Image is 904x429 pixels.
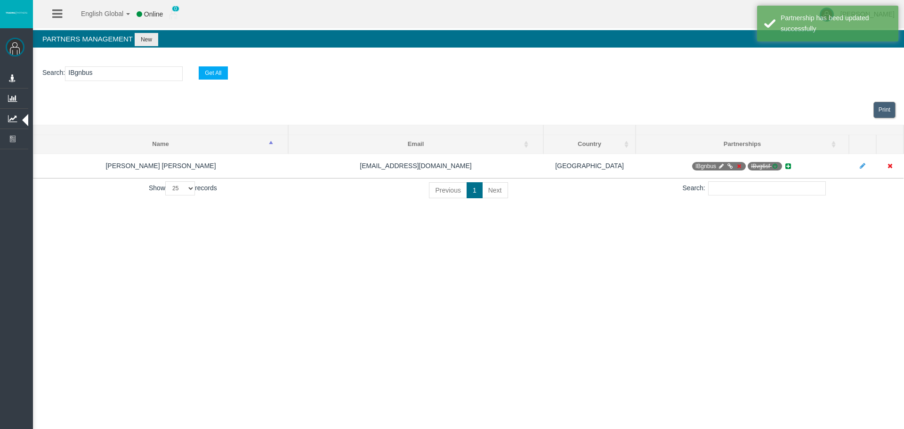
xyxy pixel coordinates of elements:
span: Online [144,10,163,18]
img: logo.svg [5,11,28,15]
input: Search: [708,181,826,195]
i: Deactivate Partnership [735,163,743,169]
td: [GEOGRAPHIC_DATA] [543,154,636,178]
i: Reactivate Partnership [772,163,779,169]
a: Next [482,182,508,198]
span: English Global [69,10,123,17]
div: Partnership has beed updated successfully [781,13,891,34]
label: Search [42,67,63,78]
span: IB [692,162,746,170]
th: Country: activate to sort column ascending [543,135,636,154]
span: Print [879,106,890,113]
i: Add new Partnership [784,163,792,170]
th: Name: activate to sort column descending [33,135,289,154]
select: Showrecords [165,181,195,195]
td: [PERSON_NAME] [PERSON_NAME] [33,154,289,178]
th: Partnerships: activate to sort column ascending [636,135,849,154]
span: IB [748,162,782,170]
span: Partners Management [42,35,133,43]
button: Get All [199,66,227,80]
img: user_small.png [169,10,177,19]
label: Show records [149,181,217,195]
a: 1 [467,182,483,198]
td: [EMAIL_ADDRESS][DOMAIN_NAME] [288,154,543,178]
i: Generate Direct Link [726,163,734,169]
p: : [42,66,895,81]
a: Previous [429,182,467,198]
span: 0 [172,6,179,12]
button: New [135,33,158,46]
th: Email: activate to sort column ascending [288,135,543,154]
i: Manage Partnership [718,163,725,169]
label: Search: [683,181,826,195]
a: View print view [873,102,896,118]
